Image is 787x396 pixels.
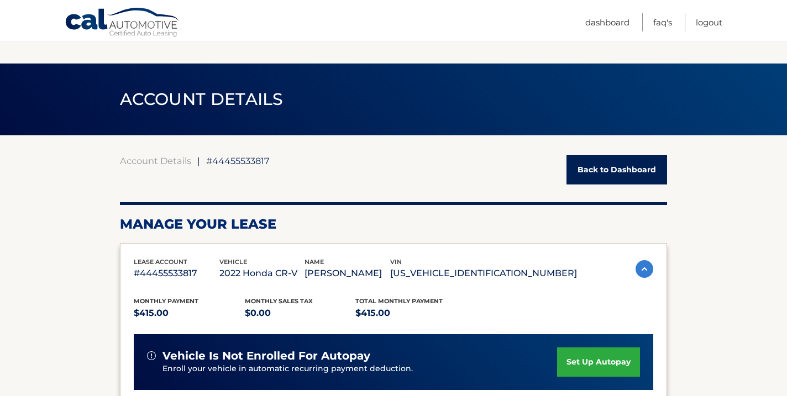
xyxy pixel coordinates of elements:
span: Monthly sales Tax [245,297,313,305]
p: $0.00 [245,305,356,321]
span: lease account [134,258,187,266]
h2: Manage Your Lease [120,216,667,233]
span: ACCOUNT DETAILS [120,89,284,109]
a: FAQ's [653,13,672,31]
p: 2022 Honda CR-V [219,266,305,281]
span: vehicle [219,258,247,266]
p: [PERSON_NAME] [305,266,390,281]
span: Total Monthly Payment [355,297,443,305]
p: $415.00 [355,305,466,321]
a: Back to Dashboard [566,155,667,184]
p: Enroll your vehicle in automatic recurring payment deduction. [162,363,557,375]
p: #44455533817 [134,266,219,281]
span: vin [390,258,402,266]
span: | [197,155,200,166]
span: vehicle is not enrolled for autopay [162,349,370,363]
p: $415.00 [134,305,245,321]
span: name [305,258,324,266]
span: Monthly Payment [134,297,198,305]
img: alert-white.svg [147,351,156,360]
span: #44455533817 [206,155,270,166]
a: Dashboard [585,13,629,31]
a: Logout [696,13,722,31]
a: Account Details [120,155,191,166]
img: accordion-active.svg [636,260,653,278]
p: [US_VEHICLE_IDENTIFICATION_NUMBER] [390,266,577,281]
a: Cal Automotive [65,7,181,39]
a: set up autopay [557,347,640,377]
